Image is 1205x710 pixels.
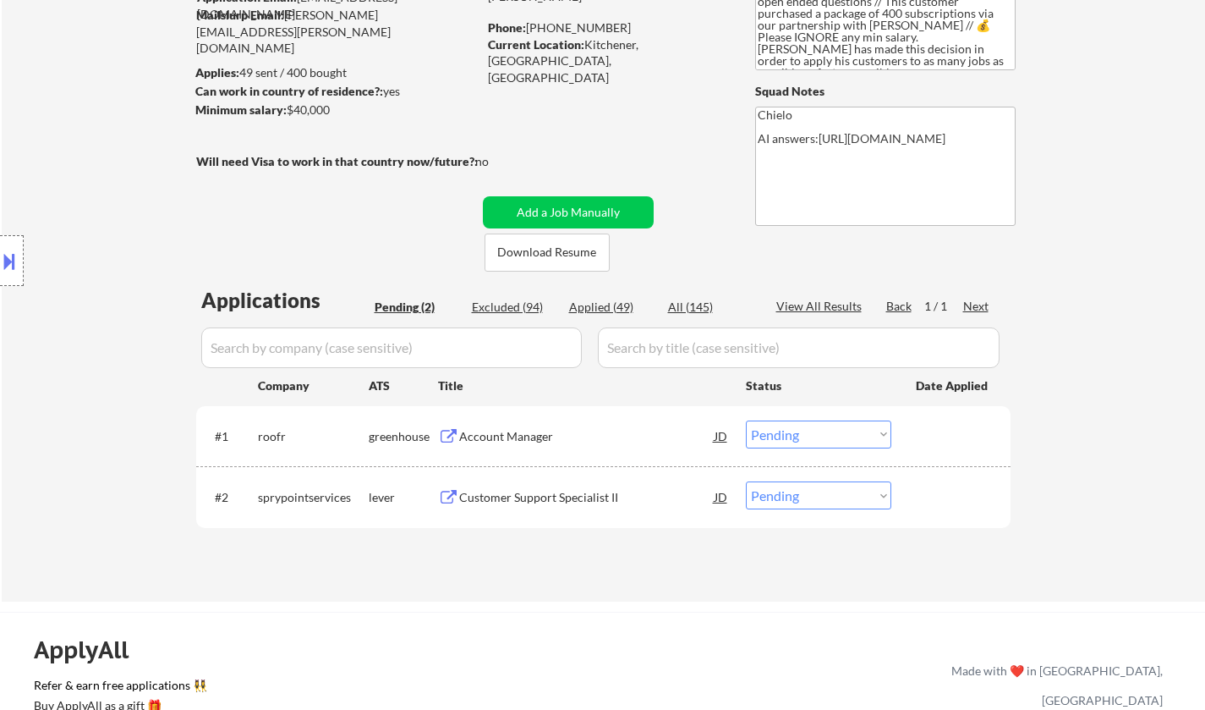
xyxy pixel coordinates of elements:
input: Search by company (case sensitive) [201,327,582,368]
div: JD [713,421,730,451]
div: View All Results [776,298,867,315]
div: Account Manager [459,428,715,445]
div: All (145) [668,299,753,316]
div: Applied (49) [569,299,654,316]
button: Add a Job Manually [483,196,654,228]
strong: Can work in country of residence?: [195,84,383,98]
div: JD [713,482,730,512]
div: Excluded (94) [472,299,556,316]
div: Date Applied [916,377,990,394]
div: Customer Support Specialist II [459,489,715,506]
div: Kitchener, [GEOGRAPHIC_DATA], [GEOGRAPHIC_DATA] [488,36,727,86]
a: Refer & earn free applications 👯‍♀️ [34,680,598,697]
div: lever [369,489,438,506]
div: Pending (2) [375,299,459,316]
strong: Phone: [488,20,526,35]
div: ATS [369,377,438,394]
div: [PERSON_NAME][EMAIL_ADDRESS][PERSON_NAME][DOMAIN_NAME] [196,7,477,57]
strong: Current Location: [488,37,584,52]
div: Company [258,377,369,394]
div: $40,000 [195,102,477,118]
div: 49 sent / 400 bought [195,64,477,81]
div: Back [886,298,913,315]
div: #1 [215,428,244,445]
div: roofr [258,428,369,445]
div: sprypointservices [258,489,369,506]
strong: Will need Visa to work in that country now/future?: [196,154,478,168]
strong: Mailslurp Email: [196,8,284,22]
div: Status [746,370,891,400]
div: greenhouse [369,428,438,445]
div: Title [438,377,730,394]
div: ApplyAll [34,636,148,664]
button: Download Resume [485,234,610,272]
div: #2 [215,489,244,506]
div: Squad Notes [755,83,1016,100]
div: Next [963,298,990,315]
input: Search by title (case sensitive) [598,327,1000,368]
strong: Minimum salary: [195,102,287,117]
strong: Applies: [195,65,239,80]
div: 1 / 1 [924,298,963,315]
div: yes [195,83,472,100]
div: no [475,153,523,170]
div: [PHONE_NUMBER] [488,19,727,36]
